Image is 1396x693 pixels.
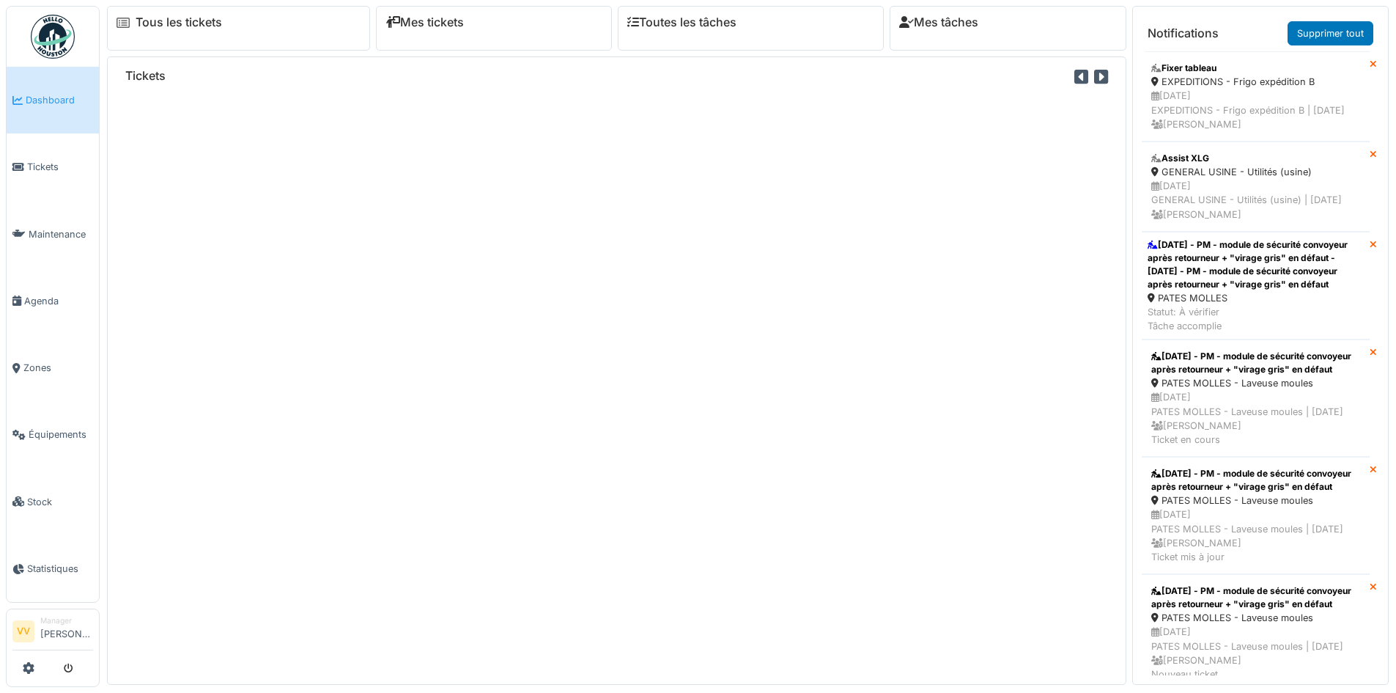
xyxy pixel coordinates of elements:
[27,160,93,174] span: Tickets
[1151,89,1360,131] div: [DATE] EXPEDITIONS - Frigo expédition B | [DATE] [PERSON_NAME]
[1151,467,1360,494] div: [DATE] - PM - module de sécurité convoyeur après retourneur + "virage gris" en défaut
[31,15,75,59] img: Badge_color-CXgf-gQk.svg
[40,615,93,626] div: Manager
[385,15,464,29] a: Mes tickets
[27,562,93,576] span: Statistiques
[23,361,93,375] span: Zones
[1151,494,1360,507] div: PATES MOLLES - Laveuse moules
[27,495,93,509] span: Stock
[1142,51,1370,142] a: Fixer tableau EXPEDITIONS - Frigo expédition B [DATE]EXPEDITIONS - Frigo expédition B | [DATE] [P...
[7,401,99,468] a: Équipements
[1151,179,1360,221] div: [DATE] GENERAL USINE - Utilités (usine) | [DATE] [PERSON_NAME]
[7,535,99,602] a: Statistiques
[1151,62,1360,75] div: Fixer tableau
[1151,152,1360,165] div: Assist XLG
[1151,507,1360,564] div: [DATE] PATES MOLLES - Laveuse moules | [DATE] [PERSON_NAME] Ticket mis à jour
[26,93,93,107] span: Dashboard
[29,428,93,441] span: Équipements
[12,620,34,642] li: VV
[12,615,93,650] a: VV Manager[PERSON_NAME]
[29,227,93,241] span: Maintenance
[1151,165,1360,179] div: GENERAL USINE - Utilités (usine)
[1148,305,1364,333] div: Statut: À vérifier Tâche accomplie
[1142,457,1370,574] a: [DATE] - PM - module de sécurité convoyeur après retourneur + "virage gris" en défaut PATES MOLLE...
[40,615,93,647] li: [PERSON_NAME]
[1142,232,1370,340] a: [DATE] - PM - module de sécurité convoyeur après retourneur + "virage gris" en défaut - [DATE] - ...
[1151,376,1360,390] div: PATES MOLLES - Laveuse moules
[1151,625,1360,681] div: [DATE] PATES MOLLES - Laveuse moules | [DATE] [PERSON_NAME] Nouveau ticket
[1142,574,1370,692] a: [DATE] - PM - module de sécurité convoyeur après retourneur + "virage gris" en défaut PATES MOLLE...
[1148,291,1364,305] div: PATES MOLLES
[1142,142,1370,232] a: Assist XLG GENERAL USINE - Utilités (usine) [DATE]GENERAL USINE - Utilités (usine) | [DATE] [PERS...
[7,133,99,200] a: Tickets
[136,15,222,29] a: Tous les tickets
[627,15,736,29] a: Toutes les tâches
[7,469,99,535] a: Stock
[7,334,99,401] a: Zones
[7,67,99,133] a: Dashboard
[24,294,93,308] span: Agenda
[899,15,978,29] a: Mes tâches
[1148,26,1219,40] h6: Notifications
[1151,350,1360,376] div: [DATE] - PM - module de sécurité convoyeur après retourneur + "virage gris" en défaut
[1142,340,1370,457] a: [DATE] - PM - module de sécurité convoyeur après retourneur + "virage gris" en défaut PATES MOLLE...
[1288,21,1373,45] a: Supprimer tout
[1151,584,1360,611] div: [DATE] - PM - module de sécurité convoyeur après retourneur + "virage gris" en défaut
[1151,390,1360,447] div: [DATE] PATES MOLLES - Laveuse moules | [DATE] [PERSON_NAME] Ticket en cours
[1151,75,1360,89] div: EXPEDITIONS - Frigo expédition B
[125,69,166,83] h6: Tickets
[1151,611,1360,625] div: PATES MOLLES - Laveuse moules
[7,268,99,334] a: Agenda
[1148,238,1364,291] div: [DATE] - PM - module de sécurité convoyeur après retourneur + "virage gris" en défaut - [DATE] - ...
[7,201,99,268] a: Maintenance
